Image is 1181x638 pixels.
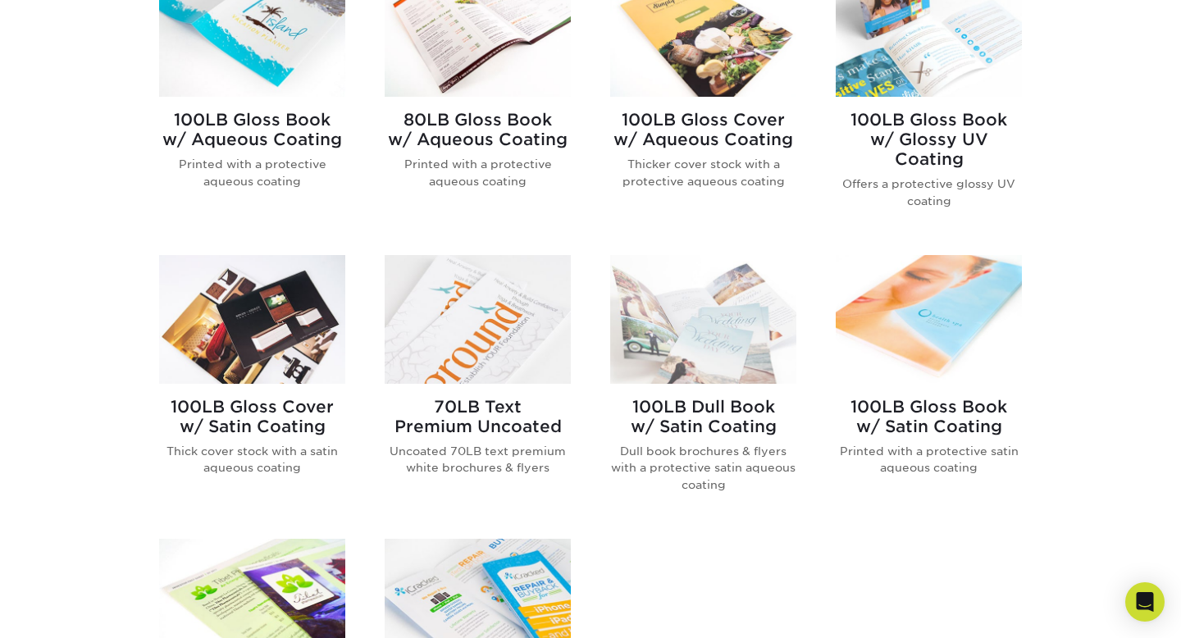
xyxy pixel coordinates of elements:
[610,255,796,519] a: 100LB Dull Book<br/>w/ Satin Coating Brochures & Flyers 100LB Dull Bookw/ Satin Coating Dull book...
[385,255,571,519] a: 70LB Text<br/>Premium Uncoated Brochures & Flyers 70LB TextPremium Uncoated Uncoated 70LB text pr...
[836,397,1022,436] h2: 100LB Gloss Book w/ Satin Coating
[159,397,345,436] h2: 100LB Gloss Cover w/ Satin Coating
[385,156,571,189] p: Printed with a protective aqueous coating
[159,110,345,149] h2: 100LB Gloss Book w/ Aqueous Coating
[836,110,1022,169] h2: 100LB Gloss Book w/ Glossy UV Coating
[610,110,796,149] h2: 100LB Gloss Cover w/ Aqueous Coating
[385,397,571,436] h2: 70LB Text Premium Uncoated
[4,588,139,632] iframe: Google Customer Reviews
[836,255,1022,384] img: 100LB Gloss Book<br/>w/ Satin Coating Brochures & Flyers
[385,255,571,384] img: 70LB Text<br/>Premium Uncoated Brochures & Flyers
[836,443,1022,476] p: Printed with a protective satin aqueous coating
[159,255,345,384] img: 100LB Gloss Cover<br/>w/ Satin Coating Brochures & Flyers
[385,443,571,476] p: Uncoated 70LB text premium white brochures & flyers
[836,175,1022,209] p: Offers a protective glossy UV coating
[385,110,571,149] h2: 80LB Gloss Book w/ Aqueous Coating
[159,156,345,189] p: Printed with a protective aqueous coating
[159,255,345,519] a: 100LB Gloss Cover<br/>w/ Satin Coating Brochures & Flyers 100LB Gloss Coverw/ Satin Coating Thick...
[610,443,796,493] p: Dull book brochures & flyers with a protective satin aqueous coating
[159,443,345,476] p: Thick cover stock with a satin aqueous coating
[610,156,796,189] p: Thicker cover stock with a protective aqueous coating
[610,255,796,384] img: 100LB Dull Book<br/>w/ Satin Coating Brochures & Flyers
[836,255,1022,519] a: 100LB Gloss Book<br/>w/ Satin Coating Brochures & Flyers 100LB Gloss Bookw/ Satin Coating Printed...
[1125,582,1165,622] div: Open Intercom Messenger
[610,397,796,436] h2: 100LB Dull Book w/ Satin Coating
